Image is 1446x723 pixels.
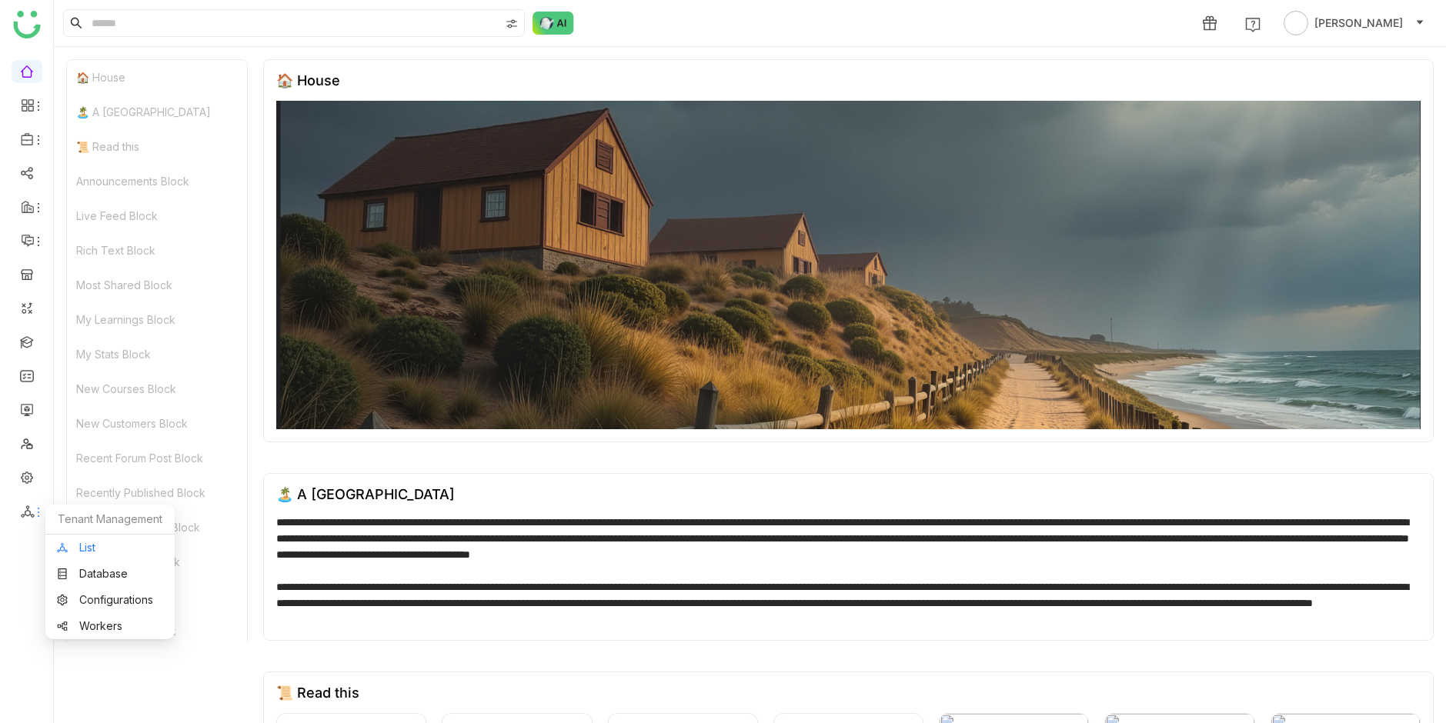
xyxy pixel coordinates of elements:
[67,198,247,233] div: Live Feed Block
[1284,11,1308,35] img: avatar
[1281,11,1428,35] button: [PERSON_NAME]
[276,685,359,701] div: 📜 Read this
[67,337,247,371] div: My Stats Block
[57,621,163,631] a: Workers
[533,12,574,35] img: ask-buddy-normal.svg
[13,11,41,38] img: logo
[276,72,340,88] div: 🏠 House
[67,406,247,441] div: New Customers Block
[67,95,247,129] div: 🏝️ A [GEOGRAPHIC_DATA]
[67,164,247,198] div: Announcements Block
[67,268,247,302] div: Most Shared Block
[276,101,1421,429] img: 68553b2292361c547d91f02a
[276,486,455,502] div: 🏝️ A [GEOGRAPHIC_DATA]
[67,441,247,475] div: Recent Forum Post Block
[67,475,247,510] div: Recently Published Block
[1245,17,1261,32] img: help.svg
[506,18,518,30] img: search-type.svg
[57,542,163,553] a: List
[67,233,247,268] div: Rich Text Block
[45,505,175,535] div: Tenant Management
[1314,15,1403,32] span: [PERSON_NAME]
[57,595,163,605] a: Configurations
[57,568,163,579] a: Database
[67,129,247,164] div: 📜 Read this
[67,371,247,406] div: New Courses Block
[67,60,247,95] div: 🏠 House
[67,302,247,337] div: My Learnings Block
